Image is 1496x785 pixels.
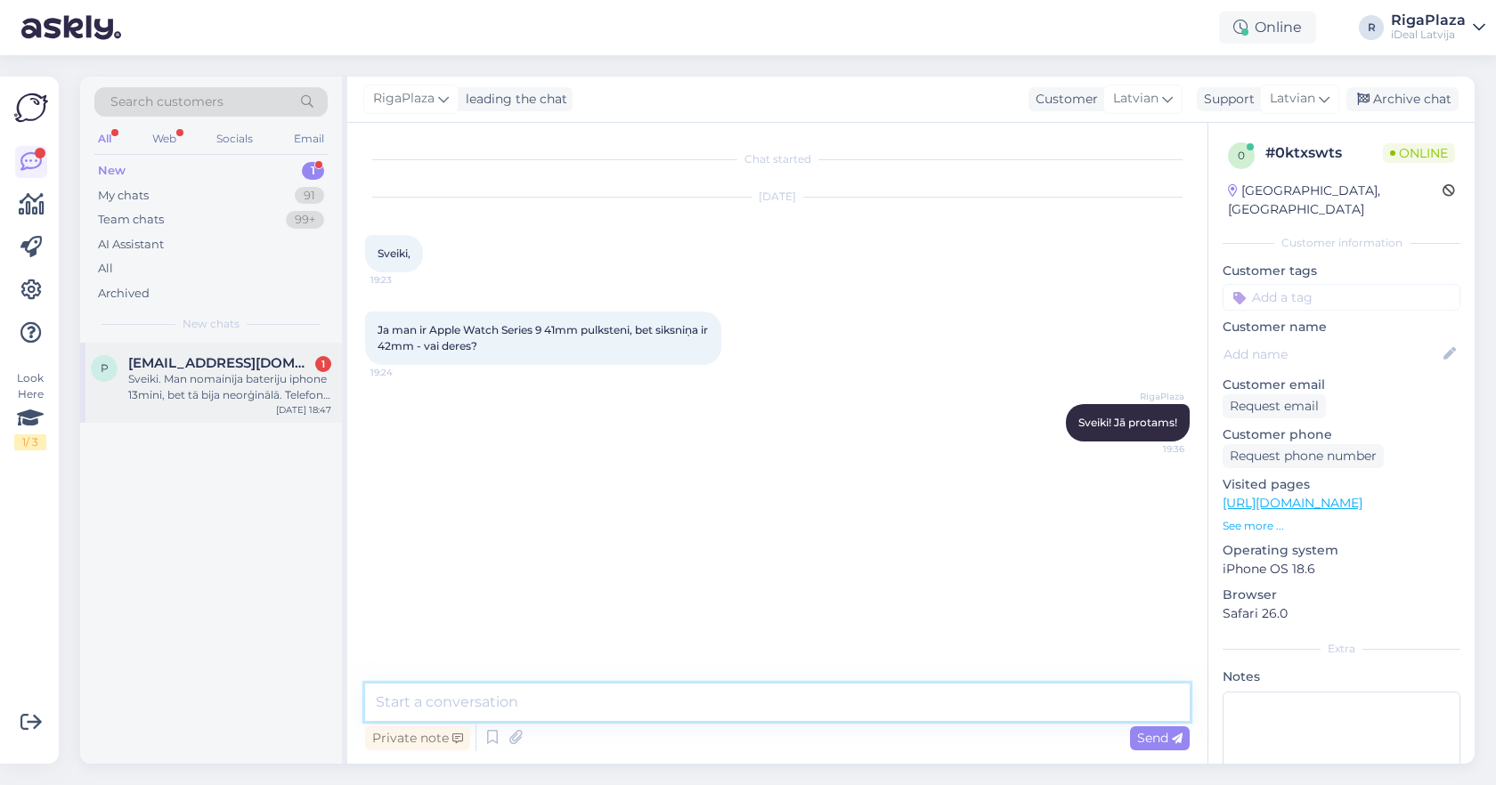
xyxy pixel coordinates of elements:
p: Safari 26.0 [1223,604,1460,623]
div: Email [290,127,328,150]
div: [DATE] [365,189,1190,205]
div: 1 / 3 [14,434,46,450]
div: 1 [302,162,324,180]
div: R [1359,15,1384,40]
div: Customer [1028,90,1098,109]
div: Look Here [14,370,46,450]
p: Notes [1223,668,1460,686]
div: Sveiki. Man nomainīja bateriju iphone 13mini, bet tā bija neorģinālā. Telefons tāpat ātri izlādēj... [128,371,331,403]
span: Send [1137,730,1183,746]
div: New [98,162,126,180]
span: Sveiki! Jā protams! [1078,416,1177,429]
div: AI Assistant [98,236,164,254]
span: Latvian [1113,89,1159,109]
p: Browser [1223,586,1460,604]
span: p [101,361,109,375]
p: iPhone OS 18.6 [1223,560,1460,579]
div: Team chats [98,211,164,229]
span: RigaPlaza [1118,390,1184,403]
img: Askly Logo [14,91,48,125]
p: See more ... [1223,518,1460,534]
div: Online [1219,12,1316,44]
div: RigaPlaza [1391,13,1466,28]
div: 91 [295,187,324,205]
div: Archive chat [1346,87,1459,111]
div: Private note [365,726,470,750]
div: # 0ktxswts [1265,142,1383,164]
div: [GEOGRAPHIC_DATA], [GEOGRAPHIC_DATA] [1228,182,1443,219]
div: iDeal Latvija [1391,28,1466,42]
div: 1 [315,356,331,372]
span: Online [1383,143,1455,163]
div: All [94,127,115,150]
div: Socials [213,127,256,150]
div: All [98,260,113,278]
span: Sveiki, [378,247,411,260]
span: 0 [1238,149,1245,162]
div: 99+ [286,211,324,229]
span: Search customers [110,93,224,111]
div: Support [1197,90,1255,109]
span: Ja man ir Apple Watch Series 9 41mm pulksteni, bet siksniņa ir 42mm - vai deres? [378,323,711,352]
p: Customer name [1223,318,1460,336]
p: Customer email [1223,376,1460,394]
a: RigaPlazaiDeal Latvija [1391,13,1485,42]
span: RigaPlaza [373,89,435,109]
div: Extra [1223,641,1460,657]
div: Customer information [1223,235,1460,251]
input: Add name [1224,344,1440,364]
div: [DATE] 18:47 [276,403,331,417]
p: Operating system [1223,541,1460,560]
div: Chat started [365,151,1190,167]
p: Customer phone [1223,425,1460,444]
input: Add a tag [1223,284,1460,311]
span: 19:24 [370,366,437,379]
div: leading the chat [459,90,567,109]
div: Request phone number [1223,444,1384,468]
p: Customer tags [1223,262,1460,280]
a: [URL][DOMAIN_NAME] [1223,495,1362,511]
div: My chats [98,187,149,205]
span: pitkevics96@inbox.lv [128,355,313,371]
div: Archived [98,285,150,303]
div: Web [149,127,180,150]
span: 19:36 [1118,442,1184,456]
p: Visited pages [1223,475,1460,494]
span: Latvian [1270,89,1315,109]
div: Request email [1223,394,1326,418]
span: 19:23 [370,273,437,287]
span: New chats [183,316,240,332]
